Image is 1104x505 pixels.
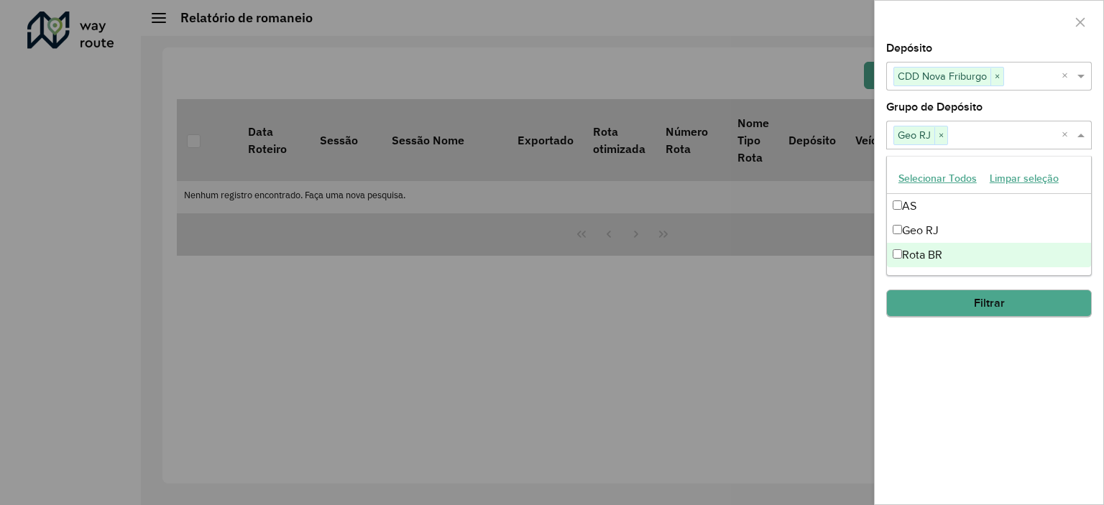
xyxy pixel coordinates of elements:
[886,40,932,57] label: Depósito
[886,289,1092,317] button: Filtrar
[934,127,947,144] span: ×
[892,167,983,190] button: Selecionar Todos
[1062,68,1074,85] span: Clear all
[887,243,1091,267] div: Rota BR
[887,194,1091,218] div: AS
[886,156,1092,276] ng-dropdown-panel: Options list
[1062,126,1074,144] span: Clear all
[886,98,983,116] label: Grupo de Depósito
[894,68,990,85] span: CDD Nova Friburgo
[983,167,1065,190] button: Limpar seleção
[887,218,1091,243] div: Geo RJ
[990,68,1003,85] span: ×
[894,126,934,144] span: Geo RJ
